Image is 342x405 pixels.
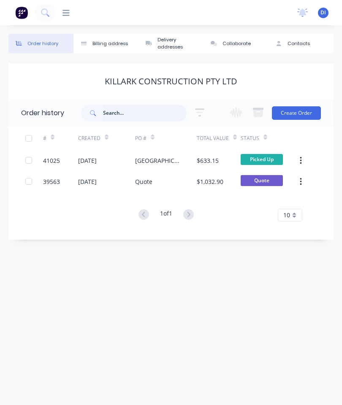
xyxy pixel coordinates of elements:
[197,177,223,186] div: $1,032.90
[78,177,97,186] div: [DATE]
[43,135,46,142] div: #
[135,177,152,186] div: Quote
[223,40,251,47] div: Collaborate
[78,156,97,165] div: [DATE]
[197,127,241,150] div: Total Value
[197,135,229,142] div: Total Value
[272,106,321,120] button: Create Order
[21,108,64,118] div: Order history
[43,127,78,150] div: #
[92,40,128,47] div: Billing address
[27,40,58,47] div: Order history
[43,177,60,186] div: 39563
[135,127,197,150] div: PO #
[160,209,172,221] div: 1 of 1
[157,36,199,51] div: Delivery addresses
[320,9,326,16] span: DI
[288,40,310,47] div: Contacts
[8,34,73,53] button: Order history
[78,135,100,142] div: Created
[241,154,283,165] span: Picked Up
[135,156,180,165] div: [GEOGRAPHIC_DATA]
[73,34,138,53] button: Billing address
[43,156,60,165] div: 41025
[197,156,219,165] div: $633.15
[135,135,147,142] div: PO #
[283,211,290,219] span: 10
[138,34,204,53] button: Delivery addresses
[241,175,283,186] span: Quote
[103,105,187,121] input: Search...
[78,127,135,150] div: Created
[105,76,237,86] div: Killark Construction Pty Ltd
[204,34,269,53] button: Collaborate
[241,127,302,150] div: Status
[269,34,334,53] button: Contacts
[241,135,259,142] div: Status
[15,6,28,19] img: Factory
